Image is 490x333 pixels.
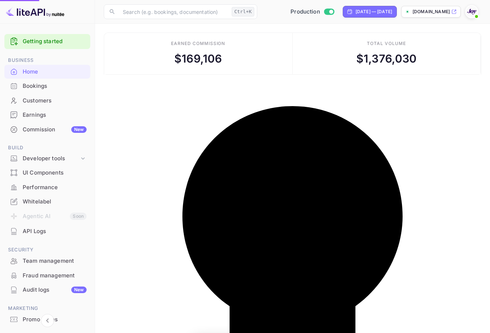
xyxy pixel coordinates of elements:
a: Whitelabel [4,195,90,208]
div: Fraud management [23,272,87,280]
div: Team management [4,254,90,268]
div: Ctrl+K [232,7,254,16]
div: CommissionNew [4,123,90,137]
div: New [71,126,87,133]
div: Home [23,68,87,76]
div: $ 169,106 [174,50,222,67]
div: API Logs [23,227,87,236]
div: [DATE] — [DATE] [356,8,392,15]
div: Bookings [23,82,87,90]
div: Home [4,65,90,79]
div: Earned commission [171,40,225,47]
a: Getting started [23,37,87,46]
div: Earnings [4,108,90,122]
div: $ 1,376,030 [356,50,417,67]
img: With Joy [466,6,478,18]
a: Home [4,65,90,78]
a: Earnings [4,108,90,121]
input: Search (e.g. bookings, documentation) [118,4,229,19]
div: Promo codes [23,315,87,324]
div: Switch to Sandbox mode [288,8,337,16]
div: Performance [23,183,87,192]
img: LiteAPI logo [6,6,64,18]
div: Developer tools [23,154,79,163]
span: Marketing [4,304,90,313]
div: Commission [23,126,87,134]
div: Audit logsNew [4,283,90,297]
div: Total volume [367,40,406,47]
a: Audit logsNew [4,283,90,296]
div: Earnings [23,111,87,119]
span: Security [4,246,90,254]
span: Business [4,56,90,64]
span: Production [290,8,320,16]
div: Bookings [4,79,90,93]
div: New [71,287,87,293]
p: [DOMAIN_NAME] [413,8,450,15]
div: UI Components [23,169,87,177]
button: Collapse navigation [41,314,54,327]
a: Performance [4,180,90,194]
div: Whitelabel [23,198,87,206]
div: Developer tools [4,152,90,165]
div: UI Components [4,166,90,180]
a: UI Components [4,166,90,179]
div: Customers [23,97,87,105]
a: API Logs [4,224,90,238]
a: Promo codes [4,313,90,326]
a: Fraud management [4,269,90,282]
span: Build [4,144,90,152]
div: Customers [4,94,90,108]
a: CommissionNew [4,123,90,136]
a: Bookings [4,79,90,93]
div: Team management [23,257,87,265]
div: Audit logs [23,286,87,294]
div: Getting started [4,34,90,49]
div: Whitelabel [4,195,90,209]
a: Customers [4,94,90,107]
a: Team management [4,254,90,267]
